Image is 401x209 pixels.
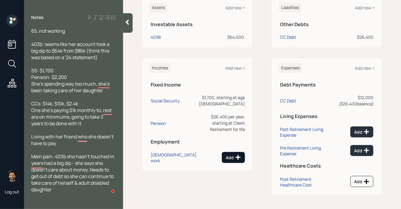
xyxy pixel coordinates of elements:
[280,163,373,169] h5: Healthcare Costs
[225,5,245,11] div: Add new +
[354,179,369,185] div: Add
[6,170,18,182] img: eric-schwartz-headshot.png
[355,5,375,11] div: Add new +
[225,65,245,71] div: Add new +
[31,67,110,94] span: SS: $1,700 Pension: $2,200 She's spending way too much, she's been taking care of her daughter
[280,126,327,138] div: Post Retirement Living Expense
[350,145,373,156] button: Add
[339,101,373,107] i: ( $26,400 balance)
[199,114,245,132] div: $26,400 per year, starting at Client Retirement for life
[151,98,179,104] div: Social Security
[151,139,245,145] h5: Employment
[327,34,373,40] div: $26,400
[280,82,373,88] h5: Debt Payments
[31,153,115,193] span: Main pain: 403b she hasn't touched in years had a big dip - she says she doesn't care about money...
[31,28,65,34] span: 65, not working
[280,34,296,40] div: CC Debt
[280,176,327,188] div: Post Retirement Healthcare Cost
[350,176,373,187] button: Add
[354,129,369,135] div: Add
[280,114,373,119] h5: Living Expenses
[280,145,327,156] div: Pre Retirement Living Expense
[280,98,296,104] div: CC Debt
[31,133,114,147] span: Living with her friend who she doesn't have to pay
[151,22,244,27] h5: Investable Assets
[5,189,19,195] div: Log out
[151,34,161,40] div: 403B
[355,65,375,71] div: Add new +
[279,63,302,73] h6: Expenses
[199,94,245,107] div: $1,700, starting at age [DEMOGRAPHIC_DATA]
[149,63,170,73] h6: Incomes
[350,126,373,138] button: Add
[188,34,244,40] div: $64,000
[151,152,197,163] div: [DEMOGRAPHIC_DATA] work
[279,3,301,13] h6: Liabilities
[222,152,245,163] button: Add
[280,22,373,27] h5: Other Debts
[354,147,369,153] div: Add
[226,154,241,160] div: Add
[329,94,373,107] div: $12,000
[31,28,116,193] div: To enrich screen reader interactions, please activate Accessibility in Grammarly extension settings
[31,100,113,127] span: CCs: $14k, $10k, $2.4k One she's paying $1k monthly to, rest are on minimums, going to take 3 yea...
[31,14,44,20] label: Notes
[151,82,245,88] h5: Fixed Income
[149,3,167,13] h6: Assets
[31,41,110,61] span: 403b: seems like her account took a big dip to $64k from $86k (think this was based on a '24 stat...
[151,120,166,126] div: Pension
